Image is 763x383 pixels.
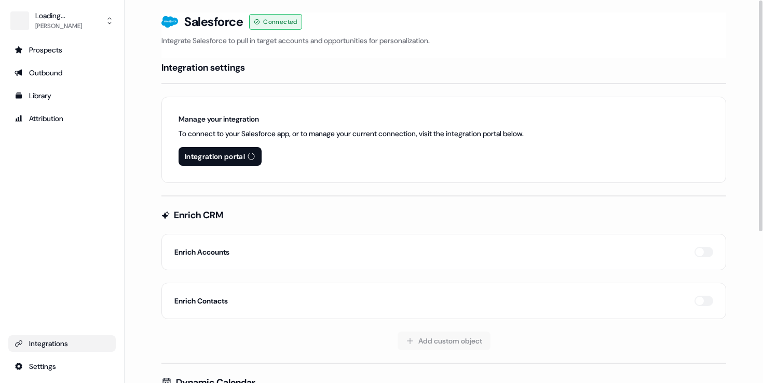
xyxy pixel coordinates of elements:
[174,296,228,306] h5: Enrich Contacts
[35,10,82,21] div: Loading...
[35,21,82,31] div: [PERSON_NAME]
[179,147,262,166] a: Integration portal
[15,68,110,78] div: Outbound
[8,87,116,104] a: Go to templates
[8,64,116,81] a: Go to outbound experience
[8,110,116,127] a: Go to attribution
[161,35,726,46] p: Integrate Salesforce to pull in target accounts and opportunities for personalization.
[174,247,229,257] h5: Enrich Accounts
[179,128,524,139] p: To connect to your Salesforce app, or to manage your current connection, visit the integration po...
[15,361,110,372] div: Settings
[8,42,116,58] a: Go to prospects
[15,90,110,101] div: Library
[15,338,110,349] div: Integrations
[179,114,524,124] h6: Manage your integration
[184,14,243,30] h3: Salesforce
[8,335,116,352] a: Go to integrations
[8,358,116,375] a: Go to integrations
[15,45,110,55] div: Prospects
[263,17,297,27] span: Connected
[8,8,116,33] button: Loading...[PERSON_NAME]
[15,113,110,124] div: Attribution
[161,61,245,74] h4: Integration settings
[174,209,223,221] h4: Enrich CRM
